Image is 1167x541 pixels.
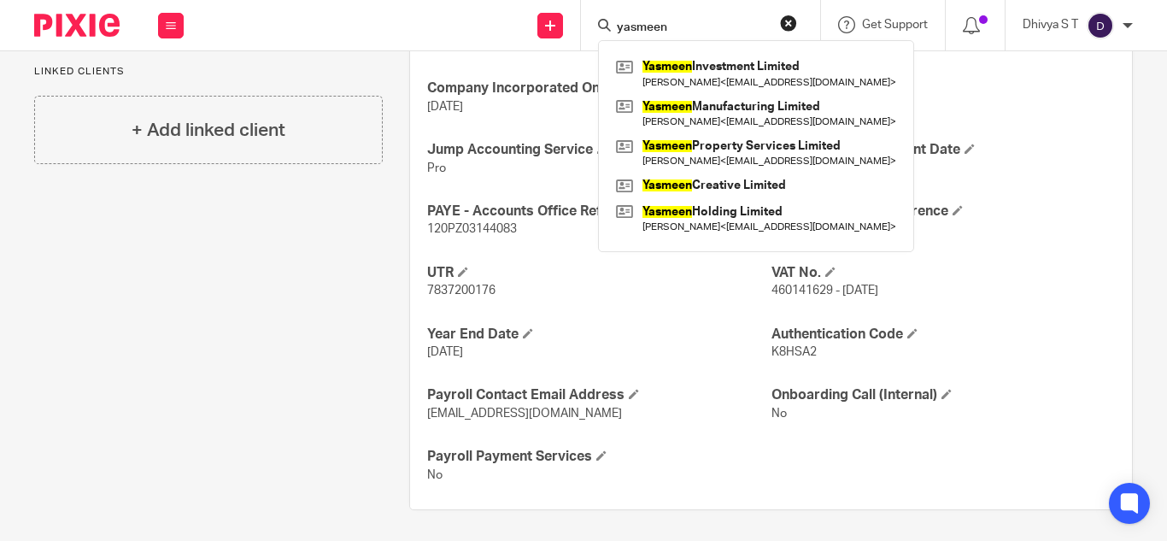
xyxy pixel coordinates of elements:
[427,141,771,159] h4: Jump Accounting Service
[771,326,1115,344] h4: Authentication Code
[34,14,120,37] img: Pixie
[771,346,817,358] span: K8HSA2
[427,285,496,297] span: 7837200176
[771,264,1115,282] h4: VAT No.
[771,285,878,297] span: 460141629 - [DATE]
[1087,12,1114,39] img: svg%3E
[34,65,383,79] p: Linked clients
[132,117,285,144] h4: + Add linked client
[427,101,463,113] span: [DATE]
[771,141,1115,159] h4: Confirmation Statement Date
[780,15,797,32] button: Clear
[427,223,517,235] span: 120PZ03144083
[771,79,1115,97] h4: Company Reg. No.
[615,21,769,36] input: Search
[427,469,443,481] span: No
[427,386,771,404] h4: Payroll Contact Email Address
[427,408,622,420] span: [EMAIL_ADDRESS][DOMAIN_NAME]
[771,408,787,420] span: No
[427,264,771,282] h4: UTR
[771,203,1115,221] h4: PAYE - Employer Reference
[427,203,771,221] h4: PAYE - Accounts Office Ref.
[427,162,446,174] span: Pro
[771,386,1115,404] h4: Onboarding Call (Internal)
[1023,16,1078,33] p: Dhivya S T
[862,19,928,31] span: Get Support
[427,448,771,466] h4: Payroll Payment Services
[427,326,771,344] h4: Year End Date
[427,79,771,97] h4: Company Incorporated On
[427,346,463,358] span: [DATE]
